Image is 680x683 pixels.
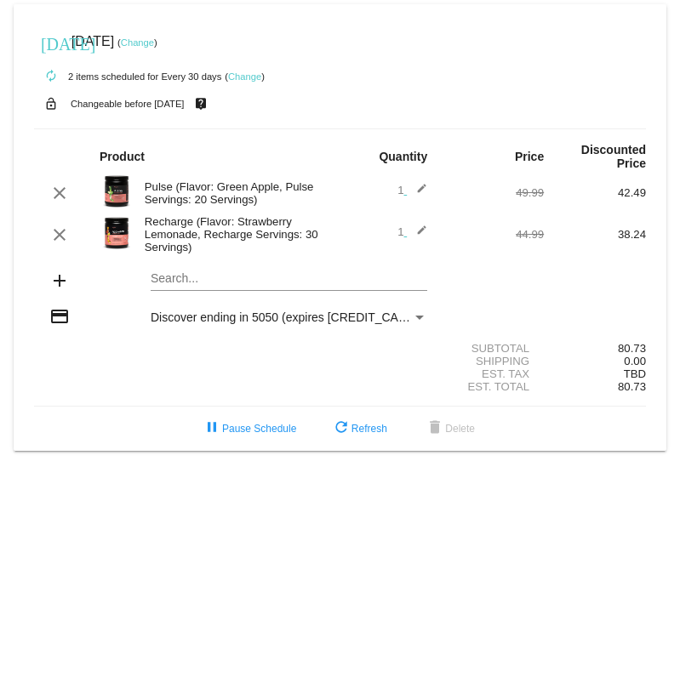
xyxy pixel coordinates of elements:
[136,215,340,253] div: Recharge (Flavor: Strawberry Lemonade, Recharge Servings: 30 Servings)
[442,342,544,355] div: Subtotal
[442,380,544,393] div: Est. Total
[544,186,646,199] div: 42.49
[151,310,460,324] span: Discover ending in 5050 (expires [CREDIT_CARD_DATA])
[397,184,427,196] span: 1
[442,228,544,241] div: 44.99
[100,216,134,250] img: Image-1-Carousel-Recharge30S-Strw-Lemonade-Transp.png
[425,418,445,439] mat-icon: delete
[411,413,489,444] button: Delete
[317,413,401,444] button: Refresh
[41,66,61,87] mat-icon: autorenew
[442,355,544,367] div: Shipping
[442,367,544,380] div: Est. Tax
[136,180,340,206] div: Pulse (Flavor: Green Apple, Pulse Servings: 20 Servings)
[225,71,265,82] small: ( )
[202,423,296,435] span: Pause Schedule
[191,93,211,115] mat-icon: live_help
[624,367,646,380] span: TBD
[515,150,544,163] strong: Price
[71,99,185,109] small: Changeable before [DATE]
[100,174,134,208] img: Image-1-Carousel-Pulse-20S-Green-Apple-Transp.png
[151,272,427,286] input: Search...
[151,310,427,324] mat-select: Payment Method
[581,143,646,170] strong: Discounted Price
[331,418,351,439] mat-icon: refresh
[188,413,310,444] button: Pause Schedule
[202,418,222,439] mat-icon: pause
[49,306,70,327] mat-icon: credit_card
[331,423,387,435] span: Refresh
[41,93,61,115] mat-icon: lock_open
[100,150,145,163] strong: Product
[624,355,646,367] span: 0.00
[618,380,646,393] span: 80.73
[544,342,646,355] div: 80.73
[121,37,154,48] a: Change
[442,186,544,199] div: 49.99
[407,225,427,245] mat-icon: edit
[228,71,261,82] a: Change
[407,183,427,203] mat-icon: edit
[41,32,61,53] mat-icon: [DATE]
[397,225,427,238] span: 1
[34,71,221,82] small: 2 items scheduled for Every 30 days
[49,183,70,203] mat-icon: clear
[49,225,70,245] mat-icon: clear
[117,37,157,48] small: ( )
[544,228,646,241] div: 38.24
[425,423,475,435] span: Delete
[49,270,70,291] mat-icon: add
[379,150,427,163] strong: Quantity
